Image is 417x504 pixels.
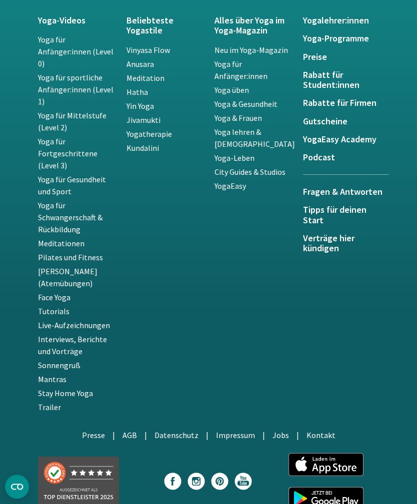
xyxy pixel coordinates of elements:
[214,45,288,55] a: Neu im Yoga-Magazin
[214,59,267,81] a: Yoga für Anfänger:innen
[38,321,110,331] a: Live-Aufzeichnungen
[38,403,61,413] a: Trailer
[38,35,113,69] a: Yoga für Anfänger:innen (Level 0)
[38,137,97,171] a: Yoga für Fortgeschrittene (Level 3)
[82,431,105,441] a: Presse
[126,16,203,36] a: Beliebteste Yogastile
[306,431,335,441] a: Kontakt
[303,175,389,205] a: Fragen & Antworten
[214,181,246,191] a: YogaEasy
[303,117,379,127] a: Gutscheine
[122,431,137,441] a: AGB
[303,70,379,91] a: Rabatt für Student:innen
[303,34,379,44] a: Yoga-Programme
[38,389,93,399] a: Stay Home Yoga
[126,129,172,139] a: Yogatherapie
[144,430,147,442] li: |
[262,430,265,442] li: |
[38,16,114,26] a: Yoga-Videos
[206,430,208,442] li: |
[303,52,379,62] a: Preise
[303,16,379,26] a: Yogalehrer:innen
[38,335,107,357] a: Interviews, Berichte und Vorträge
[126,59,154,69] a: Anusara
[214,127,295,149] a: Yoga lehren & [DEMOGRAPHIC_DATA]
[288,454,363,477] img: app_appstore_de.png
[214,113,262,123] a: Yoga & Frauen
[126,73,164,83] a: Meditation
[303,205,379,226] a: Tipps für deinen Start
[214,153,254,163] a: Yoga-Leben
[38,111,106,133] a: Yoga für Mittelstufe (Level 2)
[214,167,285,177] a: City Guides & Studios
[154,431,198,441] a: Datenschutz
[5,475,29,499] button: CMP-Widget öffnen
[38,239,84,249] a: Meditationen
[38,201,102,235] a: Yoga für Schwangerschaft & Rückbildung
[272,431,289,441] a: Jobs
[38,175,106,197] a: Yoga für Gesundheit und Sport
[214,16,291,36] a: Alles über Yoga im Yoga-Magazin
[216,431,255,441] a: Impressum
[38,267,97,289] a: [PERSON_NAME] (Atemübungen)
[38,293,70,303] a: Face Yoga
[38,361,80,371] a: Sonnengruß
[214,99,277,109] a: Yoga & Gesundheit
[303,153,379,163] a: Podcast
[126,87,148,97] a: Hatha
[112,430,115,442] li: |
[38,375,66,385] a: Mantras
[126,143,159,153] a: Kundalini
[38,253,103,263] a: Pilates und Fitness
[126,101,154,111] a: Yin Yoga
[296,430,299,442] li: |
[303,187,389,197] h5: Fragen & Antworten
[303,98,379,108] a: Rabatte für Firmen
[38,73,113,107] a: Yoga für sportliche Anfänger:innen (Level 1)
[126,45,170,55] a: Vinyasa Flow
[38,307,69,317] a: Tutorials
[214,85,249,95] a: Yoga üben
[126,115,160,125] a: Jivamukti
[303,234,379,254] a: Verträge hier kündigen
[303,135,379,145] a: YogaEasy Academy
